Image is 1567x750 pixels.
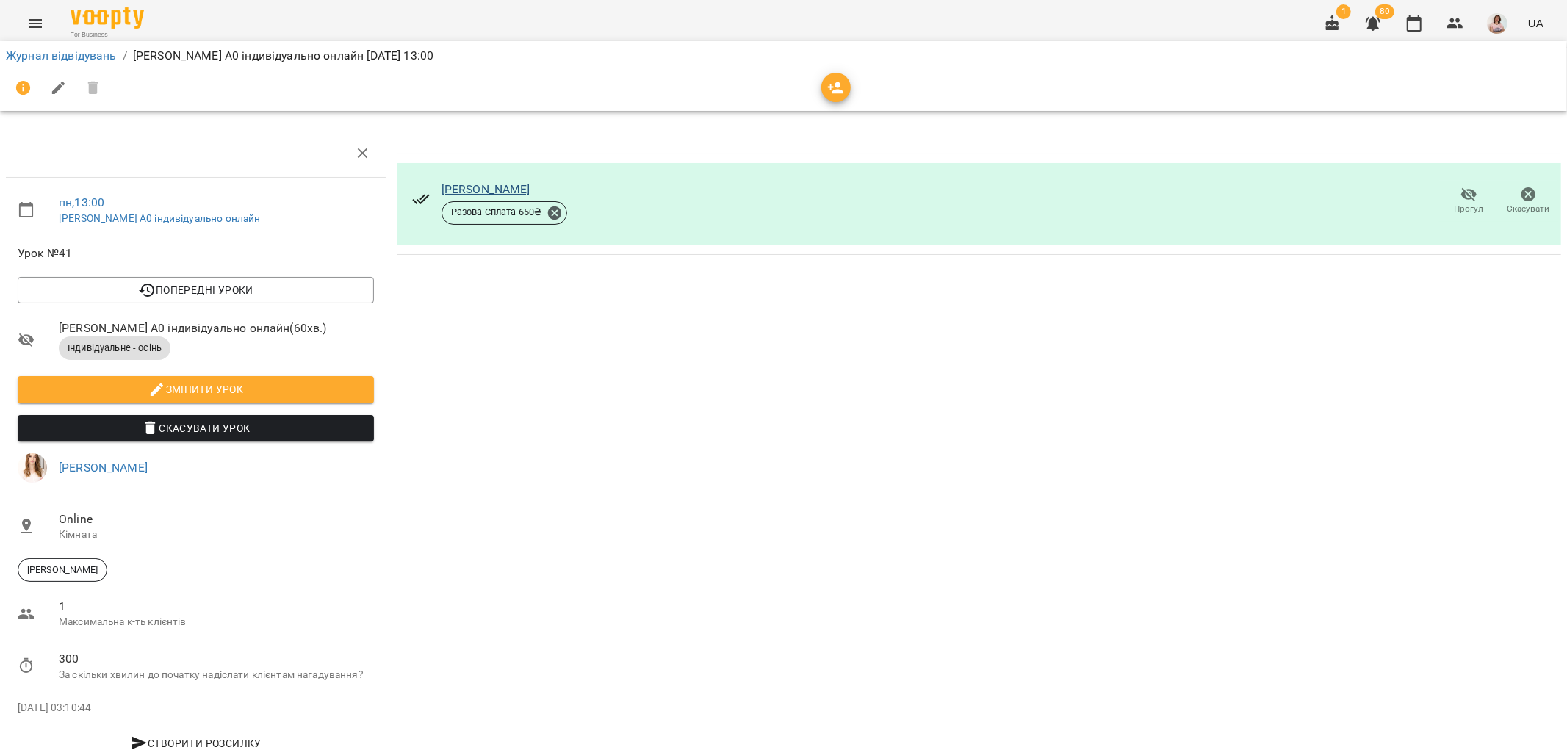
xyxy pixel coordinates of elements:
[71,7,144,29] img: Voopty Logo
[18,415,374,441] button: Скасувати Урок
[123,47,127,65] li: /
[18,558,107,582] div: [PERSON_NAME]
[59,461,148,475] a: [PERSON_NAME]
[29,419,362,437] span: Скасувати Урок
[1528,15,1543,31] span: UA
[18,701,374,715] p: [DATE] 03:10:44
[1455,203,1484,215] span: Прогул
[18,453,47,483] img: 7cecaea02a38b1149de234142a5f5120.jpeg
[59,615,374,630] p: Максимальна к-ть клієнтів
[1487,13,1507,34] img: a9a10fb365cae81af74a091d218884a8.jpeg
[18,245,374,262] span: Урок №41
[1522,10,1549,37] button: UA
[29,381,362,398] span: Змінити урок
[59,527,374,542] p: Кімната
[18,563,107,577] span: [PERSON_NAME]
[6,48,117,62] a: Журнал відвідувань
[59,668,374,682] p: За скільки хвилин до початку надіслати клієнтам нагадування?
[59,212,260,224] a: [PERSON_NAME] А0 індивідуально онлайн
[59,320,374,337] span: [PERSON_NAME] А0 індивідуально онлайн ( 60 хв. )
[133,47,433,65] p: [PERSON_NAME] А0 індивідуально онлайн [DATE] 13:00
[1507,203,1550,215] span: Скасувати
[59,598,374,616] span: 1
[59,342,170,355] span: Індивідуальне - осінь
[1499,181,1558,222] button: Скасувати
[59,511,374,528] span: Online
[1375,4,1394,19] span: 80
[6,47,1561,65] nav: breadcrumb
[1439,181,1499,222] button: Прогул
[18,376,374,403] button: Змінити урок
[442,201,567,225] div: Разова Сплата 650₴
[59,195,104,209] a: пн , 13:00
[29,281,362,299] span: Попередні уроки
[18,277,374,303] button: Попередні уроки
[442,206,551,219] span: Разова Сплата 650 ₴
[1336,4,1351,19] span: 1
[442,182,530,196] a: [PERSON_NAME]
[18,6,53,41] button: Menu
[59,650,374,668] span: 300
[71,30,144,40] span: For Business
